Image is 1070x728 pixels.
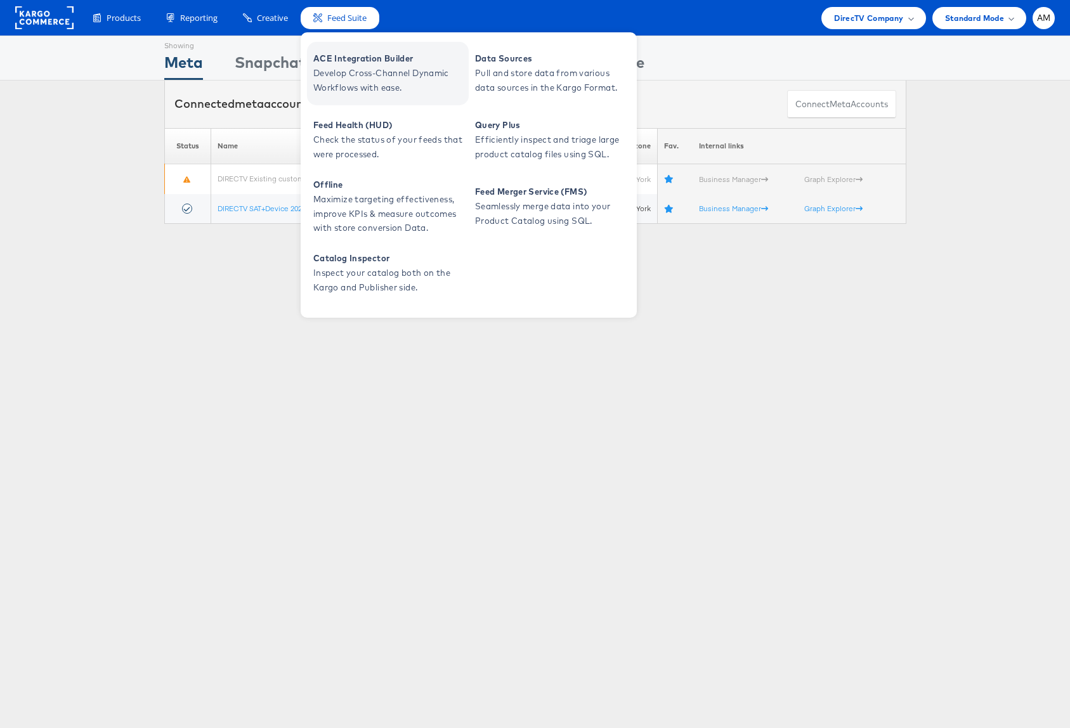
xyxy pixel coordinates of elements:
[1037,14,1051,22] span: AM
[475,133,627,162] span: Efficiently inspect and triage large product catalog files using SQL.
[313,251,466,266] span: Catalog Inspector
[107,12,141,24] span: Products
[180,12,218,24] span: Reporting
[469,42,630,105] a: Data Sources Pull and store data from various data sources in the Kargo Format.
[469,108,630,172] a: Query Plus Efficiently inspect and triage large product catalog files using SQL.
[469,175,630,238] a: Feed Merger Service (FMS) Seamlessly merge data into your Product Catalog using SQL.
[313,118,466,133] span: Feed Health (HUD)
[475,185,627,199] span: Feed Merger Service (FMS)
[218,204,306,213] a: DIRECTV SAT+Device 2023
[834,11,903,25] span: DirecTV Company
[830,98,851,110] span: meta
[475,66,627,95] span: Pull and store data from various data sources in the Kargo Format.
[475,51,627,66] span: Data Sources
[699,204,768,213] a: Business Manager
[327,12,367,24] span: Feed Suite
[218,174,328,183] a: DIRECTV Existing customer 2023
[307,242,469,305] a: Catalog Inspector Inspect your catalog both on the Kargo and Publisher side.
[307,175,469,238] a: Offline Maximize targeting effectiveness, improve KPIs & measure outcomes with store conversion D...
[174,96,314,112] div: Connected accounts
[313,51,466,66] span: ACE Integration Builder
[164,36,203,51] div: Showing
[475,199,627,228] span: Seamlessly merge data into your Product Catalog using SQL.
[235,51,306,80] div: Snapchat
[307,108,469,172] a: Feed Health (HUD) Check the status of your feeds that were processed.
[804,204,863,213] a: Graph Explorer
[313,66,466,95] span: Develop Cross-Channel Dynamic Workflows with ease.
[313,266,466,295] span: Inspect your catalog both on the Kargo and Publisher side.
[699,174,768,184] a: Business Manager
[313,192,466,235] span: Maximize targeting effectiveness, improve KPIs & measure outcomes with store conversion Data.
[787,90,896,119] button: ConnectmetaAccounts
[164,128,211,164] th: Status
[475,118,627,133] span: Query Plus
[164,51,203,80] div: Meta
[945,11,1004,25] span: Standard Mode
[804,174,863,184] a: Graph Explorer
[307,42,469,105] a: ACE Integration Builder Develop Cross-Channel Dynamic Workflows with ease.
[235,96,264,111] span: meta
[211,128,408,164] th: Name
[257,12,288,24] span: Creative
[313,133,466,162] span: Check the status of your feeds that were processed.
[313,178,466,192] span: Offline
